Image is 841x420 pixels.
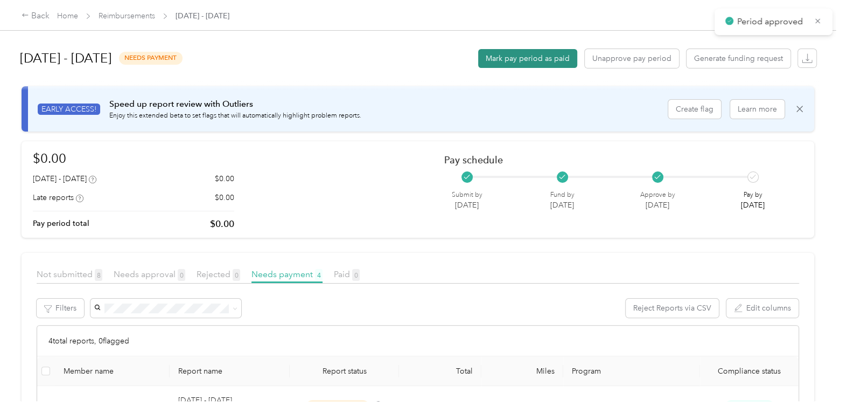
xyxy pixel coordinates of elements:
[57,11,78,20] a: Home
[109,111,361,121] p: Enjoy this extended beta to set flags that will automatically highlight problem reports.
[119,52,183,64] span: needs payment
[725,400,774,412] span: Compliant
[668,100,721,119] button: Create flag
[726,299,798,318] button: Edit columns
[178,395,232,407] p: [DATE] - [DATE]
[640,199,675,211] p: [DATE]
[730,100,784,119] button: Learn more
[452,190,482,200] p: Submit by
[478,49,577,68] button: Mark pay period as paid
[20,45,111,71] h1: [DATE] - [DATE]
[306,400,369,412] span: needs payment
[626,299,719,318] button: Reject Reports via CSV
[38,104,100,115] span: EARLY ACCESS!
[352,269,360,281] span: 0
[197,269,240,279] span: Rejected
[686,49,790,68] button: Generate funding request
[444,154,784,166] h2: Pay schedule
[99,11,155,20] a: Reimbursements
[741,199,765,211] p: [DATE]
[298,367,390,376] span: Report status
[37,326,798,356] div: 4 total reports, 0 flagged
[176,10,229,22] span: [DATE] - [DATE]
[114,269,185,279] span: Needs approval
[452,199,482,211] p: [DATE]
[33,173,96,184] div: [DATE] - [DATE]
[334,269,360,279] span: Paid
[178,269,185,281] span: 0
[781,360,841,420] iframe: Everlance-gr Chat Button Frame
[572,401,691,412] p: Accountable [MEDICAL_DATA]
[741,190,765,200] p: Pay by
[737,15,806,29] p: Period approved
[64,367,161,376] div: Member name
[640,190,675,200] p: Approve by
[585,49,679,68] button: Unapprove pay period
[109,98,361,111] p: Speed up report review with Outliers
[251,269,323,279] span: Needs payment
[490,367,555,376] div: Miles
[709,367,790,376] span: Compliance status
[550,199,574,211] p: [DATE]
[215,173,234,184] p: $0.00
[37,299,84,318] button: Filters
[37,269,102,279] span: Not submitted
[22,10,50,23] div: Back
[563,356,700,386] th: Program
[95,269,102,281] span: 8
[694,53,783,64] span: Generate funding request
[210,217,234,231] p: $0.00
[33,192,83,203] div: Late reports
[550,190,574,200] p: Fund by
[33,218,89,229] p: Pay period total
[170,356,290,386] th: Report name
[64,401,161,412] div: [PERSON_NAME]
[55,356,170,386] th: Member name
[33,149,234,168] h1: $0.00
[233,269,240,281] span: 0
[408,367,472,376] div: Total
[315,269,323,281] span: 4
[215,192,234,203] p: $0.00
